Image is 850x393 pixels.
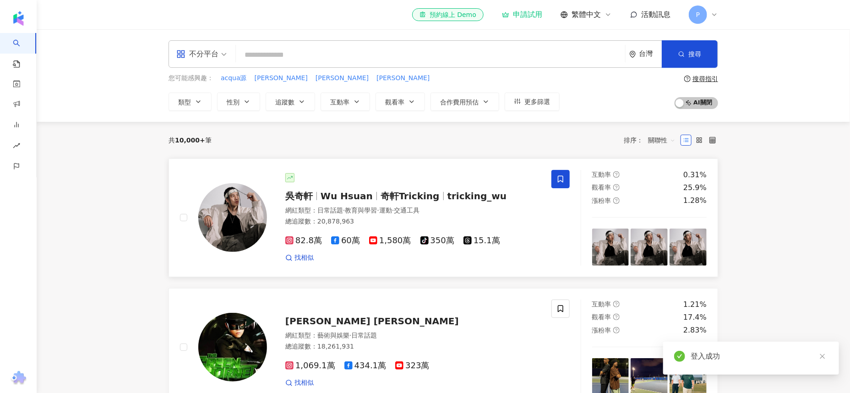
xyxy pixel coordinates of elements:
img: post-image [631,229,668,266]
span: 類型 [178,98,191,106]
span: 觀看率 [592,313,611,321]
span: 互動率 [330,98,349,106]
a: 預約線上 Demo [412,8,484,21]
span: 運動 [379,207,392,214]
span: acqua源 [221,74,247,83]
span: 觀看率 [385,98,404,106]
span: 繁體中文 [572,10,601,20]
img: post-image [592,229,629,266]
span: appstore [176,49,185,59]
span: 1,580萬 [369,236,411,246]
a: 找相似 [285,378,314,388]
img: logo icon [11,11,26,26]
span: [PERSON_NAME] [376,74,430,83]
span: 關聯性 [648,133,676,147]
div: 網紅類型 ： [285,331,540,340]
span: 323萬 [395,361,429,371]
span: 找相似 [294,253,314,262]
span: question-circle [684,76,691,82]
span: 搜尋 [688,50,701,58]
span: 合作費用預估 [440,98,479,106]
span: 日常話題 [351,332,377,339]
span: 互動率 [592,171,611,178]
span: question-circle [613,314,620,320]
img: chrome extension [10,371,27,386]
img: post-image [670,229,707,266]
div: 不分平台 [176,47,218,61]
span: 更多篩選 [524,98,550,105]
span: 觀看率 [592,184,611,191]
span: 找相似 [294,378,314,388]
button: 觀看率 [376,93,425,111]
span: [PERSON_NAME] [PERSON_NAME] [285,316,459,327]
button: 更多篩選 [505,93,560,111]
span: 追蹤數 [275,98,294,106]
span: environment [629,51,636,58]
span: 350萬 [420,236,454,246]
button: 合作費用預估 [430,93,499,111]
span: 60萬 [331,236,360,246]
span: 15.1萬 [463,236,500,246]
div: 17.4% [683,312,707,322]
button: [PERSON_NAME] [254,73,308,83]
span: 性別 [227,98,240,106]
span: 82.8萬 [285,236,322,246]
div: 總追蹤數 ： 20,878,963 [285,217,540,226]
span: [PERSON_NAME] [316,74,369,83]
span: question-circle [613,184,620,191]
button: 互動率 [321,93,370,111]
div: 搜尋指引 [692,75,718,82]
div: 1.21% [683,300,707,310]
button: acqua源 [220,73,247,83]
div: 總追蹤數 ： 18,261,931 [285,342,540,351]
span: 您可能感興趣： [169,74,213,83]
span: 漲粉率 [592,197,611,204]
a: 找相似 [285,253,314,262]
span: [PERSON_NAME] [255,74,308,83]
div: 台灣 [639,50,662,58]
span: question-circle [613,197,620,204]
span: · [343,207,345,214]
span: 奇軒Tricking [381,191,440,202]
div: 排序： [624,133,681,147]
span: 434.1萬 [344,361,387,371]
button: 性別 [217,93,260,111]
span: check-circle [674,351,685,362]
span: 1,069.1萬 [285,361,335,371]
span: question-circle [613,301,620,307]
span: tricking_wu [447,191,507,202]
div: 2.83% [683,325,707,335]
img: KOL Avatar [198,183,267,252]
span: 漲粉率 [592,327,611,334]
a: KOL Avatar吳奇軒Wu Hsuan奇軒Trickingtricking_wu網紅類型：日常話題·教育與學習·運動·交通工具總追蹤數：20,878,96382.8萬60萬1,580萬350... [169,158,718,277]
div: 共 筆 [169,136,212,144]
button: [PERSON_NAME] [376,73,430,83]
div: 預約線上 Demo [420,10,476,19]
button: [PERSON_NAME] [315,73,369,83]
span: Wu Hsuan [321,191,373,202]
span: 教育與學習 [345,207,377,214]
span: · [392,207,394,214]
span: 活動訊息 [641,10,670,19]
a: 申請試用 [502,10,542,19]
div: 25.9% [683,183,707,193]
span: · [377,207,379,214]
div: 1.28% [683,196,707,206]
button: 搜尋 [662,40,718,68]
span: P [696,10,700,20]
span: close [819,353,826,360]
div: 登入成功 [691,351,828,362]
span: 交通工具 [394,207,420,214]
span: 互動率 [592,300,611,308]
div: 網紅類型 ： [285,206,540,215]
div: 0.31% [683,170,707,180]
span: · [349,332,351,339]
span: 10,000+ [175,136,205,144]
span: question-circle [613,327,620,333]
button: 類型 [169,93,212,111]
a: search [13,33,31,69]
button: 追蹤數 [266,93,315,111]
span: 日常話題 [317,207,343,214]
span: 吳奇軒 [285,191,313,202]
